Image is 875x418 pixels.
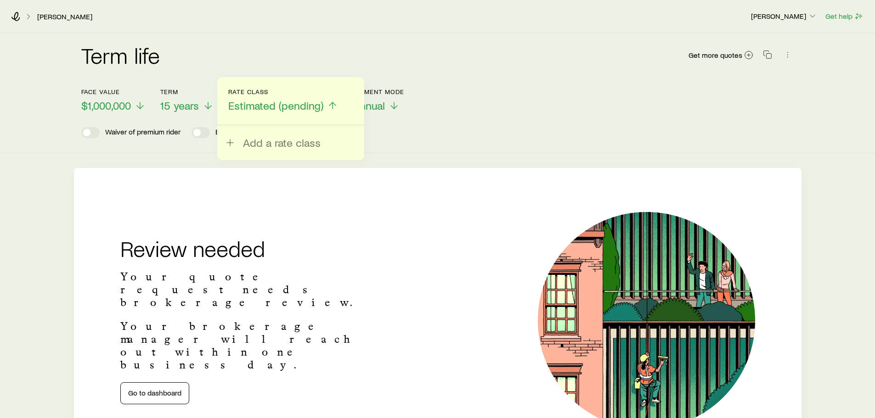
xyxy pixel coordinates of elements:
h2: Term life [81,44,160,66]
a: [PERSON_NAME] [37,12,93,21]
a: Get more quotes [688,50,754,61]
p: Rate Class [228,88,338,95]
button: Payment ModeAnnual [353,88,405,112]
button: Term15 years [160,88,214,112]
p: Waiver of premium rider [105,127,181,138]
span: Annual [353,99,385,112]
p: Face value [81,88,146,95]
p: Term [160,88,214,95]
a: Go to dashboard [120,382,189,404]
p: [PERSON_NAME] [751,11,817,21]
button: Face value$1,000,000 [81,88,146,112]
button: Get help [825,11,864,22]
button: Rate ClassEstimated (pending) [228,88,338,112]
span: 15 years [160,99,199,112]
span: $1,000,000 [81,99,131,112]
span: Estimated (pending) [228,99,323,112]
p: Extended convertibility [215,127,288,138]
p: Your brokerage manager will reach out within one business day. [120,320,384,371]
button: [PERSON_NAME] [751,11,818,22]
span: Get more quotes [689,51,742,59]
p: Your quote request needs brokerage review. [120,270,384,309]
h2: Review needed [120,237,384,259]
p: Payment Mode [353,88,405,95]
